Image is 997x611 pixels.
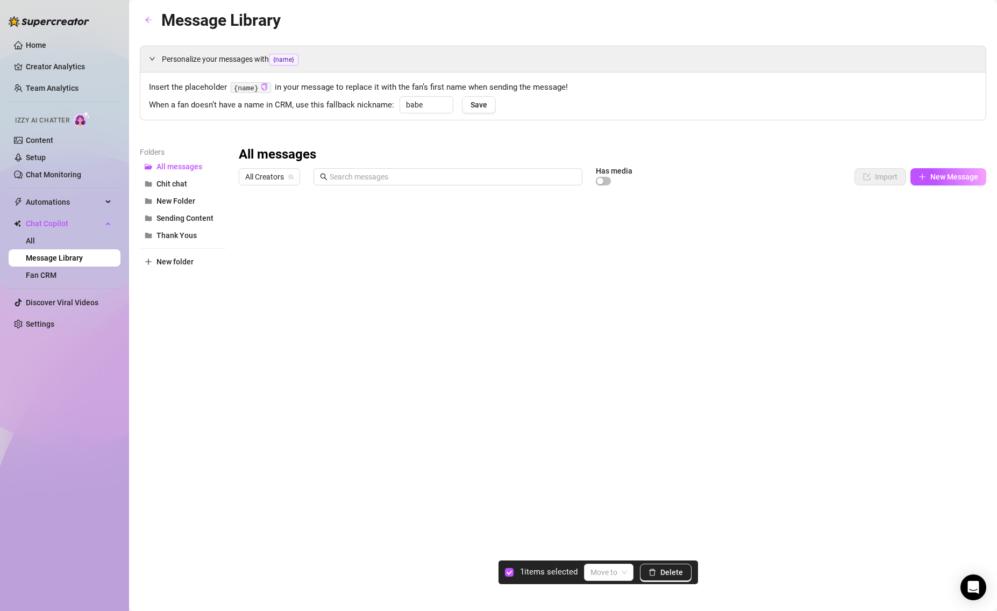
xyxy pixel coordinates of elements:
[140,146,226,158] article: Folders
[26,320,54,328] a: Settings
[471,100,487,109] span: Save
[231,82,271,94] code: {name}
[26,84,79,92] a: Team Analytics
[640,564,692,581] button: Delete
[26,41,46,49] a: Home
[26,236,35,245] a: All
[140,46,986,72] div: Personalize your messages with{name}
[156,162,202,171] span: All messages
[26,215,102,232] span: Chat Copilot
[145,232,152,239] span: folder
[26,271,56,279] a: Fan CRM
[261,83,268,90] span: copy
[145,258,152,265] span: plus
[149,99,394,112] span: When a fan doesn’t have a name in CRM, use this fallback nickname:
[245,169,294,185] span: All Creators
[9,16,89,27] img: logo-BBDzfeDw.svg
[161,8,281,33] article: Message Library
[26,298,98,307] a: Discover Viral Videos
[149,55,155,62] span: expanded
[156,179,187,188] span: Chit chat
[26,170,81,179] a: Chat Monitoring
[145,197,152,205] span: folder
[156,197,195,205] span: New Folder
[269,54,298,66] span: {name}
[910,168,986,185] button: New Message
[26,153,46,162] a: Setup
[660,568,683,577] span: Delete
[140,192,226,210] button: New Folder
[162,53,977,66] span: Personalize your messages with
[462,96,496,113] button: Save
[854,168,906,185] button: Import
[140,158,226,175] button: All messages
[26,193,102,211] span: Automations
[140,175,226,192] button: Chit chat
[156,257,194,266] span: New folder
[15,116,69,126] span: Izzy AI Chatter
[288,174,294,180] span: team
[26,254,83,262] a: Message Library
[145,16,152,24] span: arrow-left
[14,198,23,206] span: thunderbolt
[14,220,21,227] img: Chat Copilot
[261,83,268,91] button: Click to Copy
[930,172,978,181] span: New Message
[320,173,327,181] span: search
[960,574,986,600] div: Open Intercom Messenger
[918,173,926,181] span: plus
[520,566,578,579] article: 1 items selected
[145,214,152,222] span: folder
[26,136,53,145] a: Content
[140,210,226,227] button: Sending Content
[156,231,197,240] span: Thank Yous
[149,81,977,94] span: Insert the placeholder in your message to replace it with the fan’s first name when sending the m...
[156,214,213,222] span: Sending Content
[649,569,656,576] span: delete
[145,180,152,188] span: folder
[26,58,112,75] a: Creator Analytics
[140,253,226,270] button: New folder
[74,111,90,127] img: AI Chatter
[239,146,316,163] h3: All messages
[330,171,576,183] input: Search messages
[140,227,226,244] button: Thank Yous
[145,163,152,170] span: folder-open
[596,168,632,174] article: Has media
